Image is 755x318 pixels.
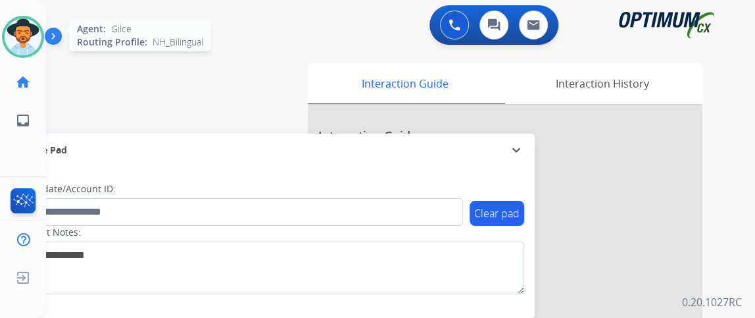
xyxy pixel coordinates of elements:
p: 0.20.1027RC [682,294,742,310]
span: Agent: [77,22,106,36]
label: Contact Notes: [16,226,81,239]
div: Interaction History [502,63,702,104]
label: Candidate/Account ID: [17,182,116,196]
span: Routing Profile: [77,36,147,49]
mat-icon: inbox [15,113,31,128]
span: NH_Bilingual [153,36,203,49]
button: Clear pad [470,201,524,226]
span: Gilce [111,22,132,36]
mat-icon: expand_more [508,142,524,158]
img: avatar [5,18,41,55]
div: Interaction Guide [308,63,502,104]
mat-icon: home [15,74,31,90]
